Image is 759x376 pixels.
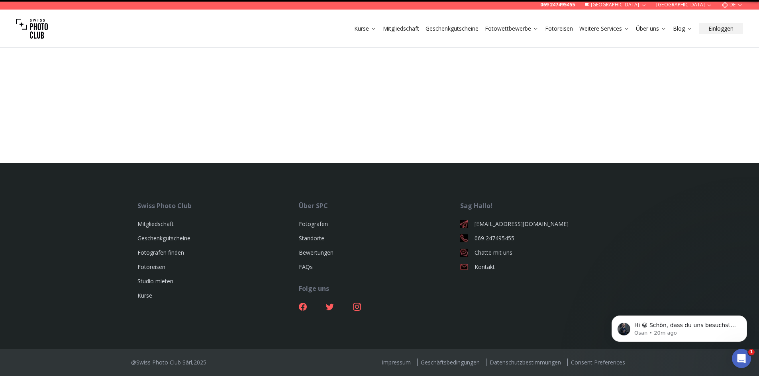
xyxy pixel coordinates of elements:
a: Mitgliedschaft [383,25,419,33]
button: Einloggen [699,23,743,34]
a: Datenschutzbestimmungen [486,358,564,366]
a: Impressum [379,358,414,366]
a: Geschenkgutscheine [137,234,190,242]
a: Weitere Services [579,25,630,33]
a: FAQs [299,263,313,271]
a: Blog [673,25,692,33]
div: Über SPC [299,201,460,210]
iframe: Intercom notifications message [600,299,759,355]
a: Geschenkgutscheine [426,25,479,33]
a: Chatte mit uns [460,249,622,257]
div: Folge uns [299,284,460,293]
a: Geschäftsbedingungen [417,358,483,366]
span: 1 [748,349,755,355]
div: @Swiss Photo Club Sàrl, 2025 [131,358,206,366]
button: Fotoreisen [542,23,576,34]
a: 069 247495455 [460,234,622,242]
button: Weitere Services [576,23,633,34]
a: Bewertungen [299,249,333,256]
a: Fotografen finden [137,249,184,256]
button: Geschenkgutscheine [422,23,482,34]
a: 069 247495455 [540,2,575,8]
a: Fotografen [299,220,328,228]
a: [EMAIL_ADDRESS][DOMAIN_NAME] [460,220,622,228]
a: Fotoreisen [545,25,573,33]
a: Consent Preferences [567,358,628,366]
a: Mitgliedschaft [137,220,174,228]
img: Swiss photo club [16,13,48,45]
a: Kontakt [460,263,622,271]
a: Standorte [299,234,324,242]
a: Fotoreisen [137,263,165,271]
button: Blog [670,23,696,34]
button: Kurse [351,23,380,34]
a: Über uns [636,25,667,33]
iframe: Intercom live chat [732,349,751,368]
div: Swiss Photo Club [137,201,299,210]
a: Kurse [137,292,152,299]
button: Mitgliedschaft [380,23,422,34]
a: Fotowettbewerbe [485,25,539,33]
a: Studio mieten [137,277,173,285]
button: Über uns [633,23,670,34]
div: Sag Hallo! [460,201,622,210]
a: Kurse [354,25,377,33]
button: Fotowettbewerbe [482,23,542,34]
